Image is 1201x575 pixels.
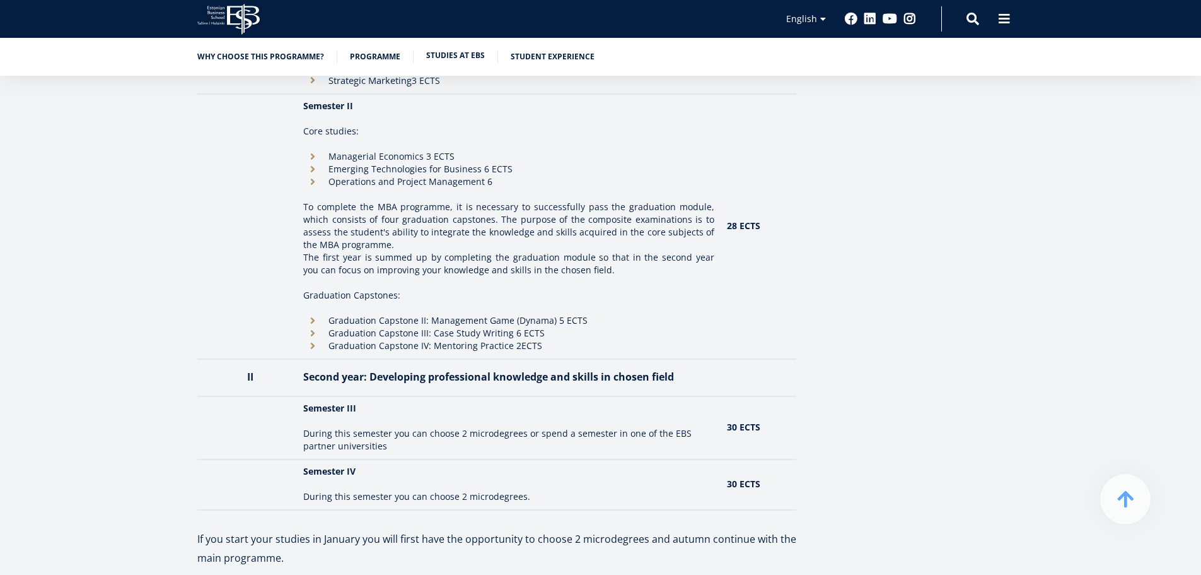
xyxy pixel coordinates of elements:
[303,163,714,175] li: Emerging Technologies for Business 6 ECTS
[15,192,69,203] span: Two-year MBA
[303,314,714,327] li: Graduation Capstone II: Management Game (Dynama) 5 ECTS
[303,74,714,87] li: 3 ECTS
[727,478,760,490] strong: 30 ECTS
[903,13,916,25] a: Instagram
[303,427,714,453] p: During this semester you can choose 2 microdegrees or spend a semester in one of the EBS partner ...
[883,13,897,25] a: Youtube
[303,289,714,302] p: Graduation Capstones:
[299,1,340,12] span: Last Name
[3,209,11,217] input: Technology Innovation MBA
[197,359,298,396] th: II
[426,49,485,62] a: Studies at EBS
[303,340,714,352] li: Graduation Capstone IV: Mentoring Practice 2ECTS
[727,220,760,232] strong: 28 ECTS
[303,201,714,251] p: To complete the MBA programme, it is necessary to successfully pass the graduation module, which ...
[303,100,353,112] strong: Semester II
[727,421,760,433] strong: 30 ECTS
[303,251,714,289] p: The first year is summed up by completing the graduation module so that in the second year you ca...
[197,50,324,63] a: Why choose this programme?
[845,13,857,25] a: Facebook
[15,175,117,187] span: One-year MBA (in Estonian)
[303,150,714,163] li: Managerial Economics 3 ECTS
[303,175,714,188] li: Operations and Project Management 6
[328,74,412,86] span: Strategic Marketing
[3,176,11,184] input: One-year MBA (in Estonian)
[197,530,796,567] p: If you start your studies in January you will first have the opportunity to choose 2 microdegrees...
[303,125,714,138] p: Core studies:
[297,359,720,396] th: Second year: Developing professional knowledge and skills in chosen field
[3,193,11,201] input: Two-year MBA
[864,13,876,25] a: Linkedin
[303,490,714,503] p: During this semester you can choose 2 microdegrees.
[303,402,356,414] strong: Semester III
[303,327,714,340] li: Graduation Capstone III: Case Study Writing 6 ECTS
[15,208,121,220] span: Technology Innovation MBA
[511,50,595,63] a: Student experience
[350,50,400,63] a: Programme
[303,465,356,477] strong: Semester IV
